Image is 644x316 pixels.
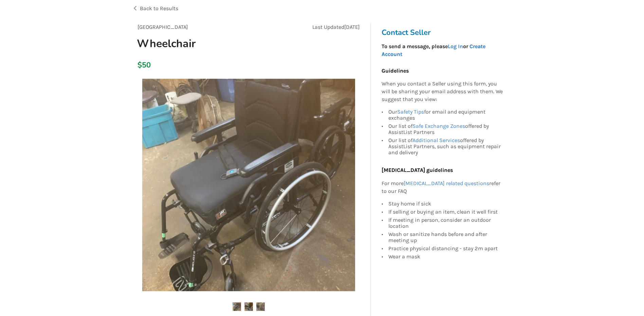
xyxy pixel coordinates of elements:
p: When you contact a Seller using this form, you will be sharing your email address with them. We s... [382,80,503,103]
p: For more refer to our FAQ [382,180,503,195]
a: Safe Exchange Zones [412,123,465,129]
a: Create Account [382,43,485,57]
b: Guidelines [382,67,409,74]
img: wheelchair -wheelchair-mobility-surrey-assistlist-listing [244,302,253,311]
div: Wear a mask [388,253,503,260]
a: [MEDICAL_DATA] related questions [404,180,489,186]
h1: Wheelchair [131,37,292,51]
img: wheelchair -wheelchair-mobility-surrey-assistlist-listing [233,302,241,311]
a: Safety Tips [397,108,424,115]
div: Our for email and equipment exchanges [388,109,503,122]
strong: To send a message, please or [382,43,485,57]
div: Practice physical distancing - stay 2m apart [388,244,503,253]
div: Our list of offered by AssistList Partners [388,122,503,136]
div: Stay home if sick [388,201,503,208]
div: Wash or sanitize hands before and after meeting up [388,230,503,244]
a: Additional Services [412,137,460,143]
h3: Contact Seller [382,28,507,37]
div: If meeting in person, consider an outdoor location [388,216,503,230]
a: Log In [448,43,463,50]
span: Back to Results [140,5,178,12]
span: [DATE] [344,24,360,30]
img: wheelchair -wheelchair-mobility-surrey-assistlist-listing [256,302,265,311]
div: $50 [137,60,141,70]
span: [GEOGRAPHIC_DATA] [137,24,188,30]
div: If selling or buying an item, clean it well first [388,208,503,216]
span: Last Updated [312,24,344,30]
b: [MEDICAL_DATA] guidelines [382,167,453,173]
div: Our list of offered by AssistList Partners, such as equipment repair and delivery [388,136,503,156]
